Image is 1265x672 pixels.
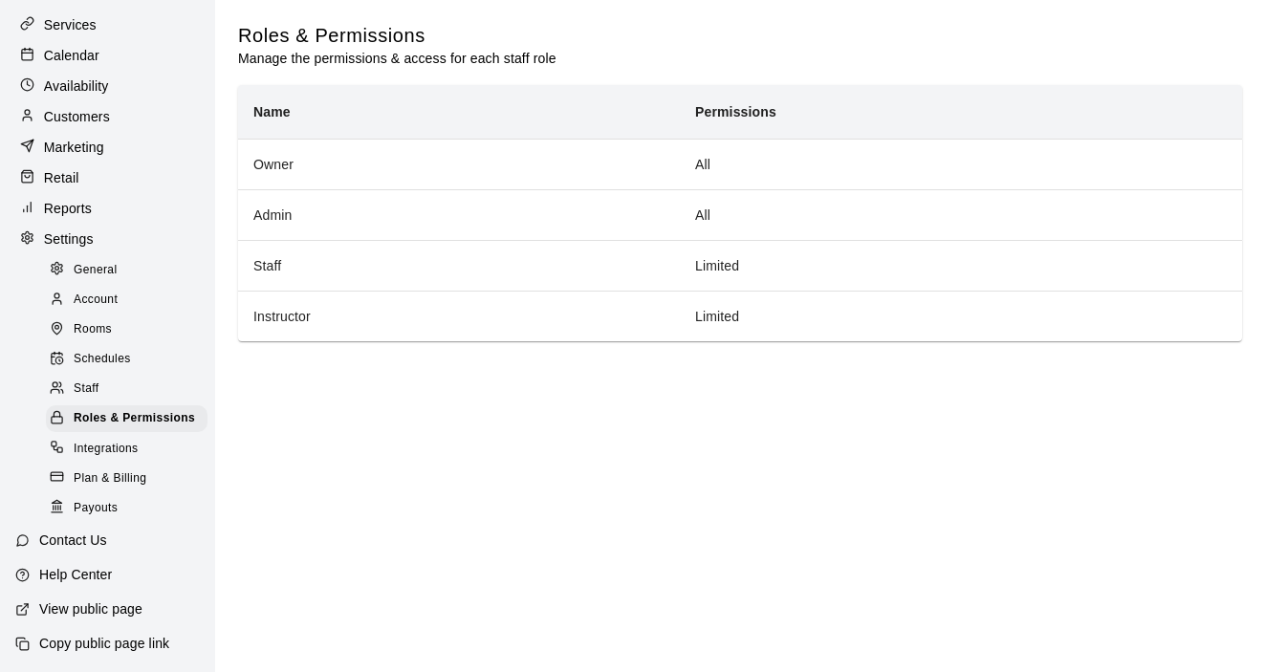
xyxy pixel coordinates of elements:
[238,139,680,189] th: Owner
[46,255,215,285] a: General
[44,168,79,187] p: Retail
[238,23,556,49] h5: Roles & Permissions
[46,495,207,522] div: Payouts
[15,11,200,39] a: Services
[74,409,195,428] span: Roles & Permissions
[74,469,146,488] span: Plan & Billing
[680,189,1242,240] td: All
[238,85,1242,341] table: simple table
[46,375,215,404] a: Staff
[46,345,215,375] a: Schedules
[46,493,215,523] a: Payouts
[238,291,680,341] th: Instructor
[44,76,109,96] p: Availability
[15,163,200,192] a: Retail
[15,194,200,223] a: Reports
[15,41,200,70] a: Calendar
[44,229,94,249] p: Settings
[44,46,99,65] p: Calendar
[680,240,1242,291] td: Limited
[74,499,118,518] span: Payouts
[46,434,215,464] a: Integrations
[46,346,207,373] div: Schedules
[46,404,215,434] a: Roles & Permissions
[15,225,200,253] a: Settings
[15,133,200,162] a: Marketing
[46,257,207,284] div: General
[74,350,131,369] span: Schedules
[46,464,215,493] a: Plan & Billing
[46,316,207,343] div: Rooms
[238,240,680,291] th: Staff
[44,199,92,218] p: Reports
[39,565,112,584] p: Help Center
[46,287,207,314] div: Account
[46,376,207,402] div: Staff
[46,405,207,432] div: Roles & Permissions
[695,104,776,119] b: Permissions
[46,466,207,492] div: Plan & Billing
[15,102,200,131] a: Customers
[46,315,215,345] a: Rooms
[74,379,98,399] span: Staff
[39,634,169,653] p: Copy public page link
[39,599,142,618] p: View public page
[74,291,118,310] span: Account
[680,291,1242,341] td: Limited
[39,531,107,550] p: Contact Us
[238,189,680,240] th: Admin
[680,139,1242,189] td: All
[44,107,110,126] p: Customers
[238,49,556,68] p: Manage the permissions & access for each staff role
[74,320,112,339] span: Rooms
[44,138,104,157] p: Marketing
[74,261,118,280] span: General
[15,72,200,100] a: Availability
[74,440,139,459] span: Integrations
[46,436,207,463] div: Integrations
[44,15,97,34] p: Services
[46,285,215,314] a: Account
[253,104,291,119] b: Name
